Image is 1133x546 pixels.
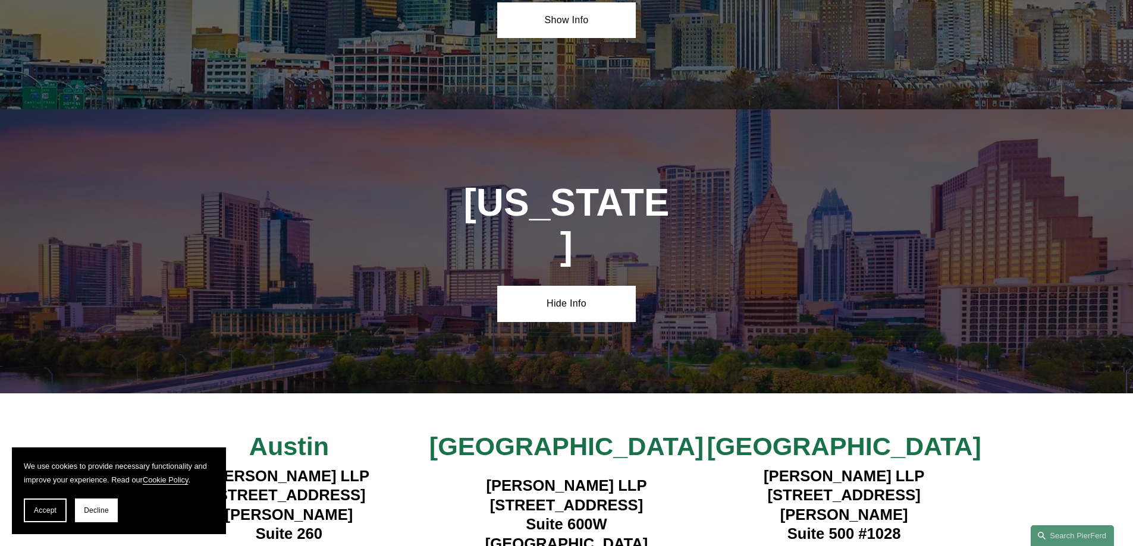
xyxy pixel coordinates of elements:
[1031,525,1114,546] a: Search this site
[84,506,109,515] span: Decline
[24,459,214,487] p: We use cookies to provide necessary functionality and improve your experience. Read our .
[34,506,57,515] span: Accept
[12,447,226,534] section: Cookie banner
[429,432,704,460] span: [GEOGRAPHIC_DATA]
[75,498,118,522] button: Decline
[707,432,981,460] span: [GEOGRAPHIC_DATA]
[24,498,67,522] button: Accept
[497,2,636,38] a: Show Info
[463,181,671,268] h1: [US_STATE]
[249,432,329,460] span: Austin
[143,475,189,484] a: Cookie Policy
[497,286,636,321] a: Hide Info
